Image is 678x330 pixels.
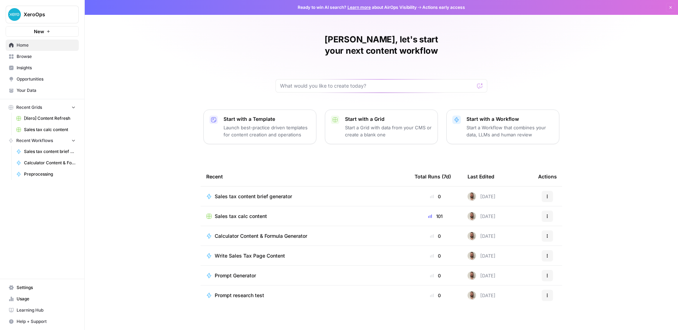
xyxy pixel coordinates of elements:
span: Preprocessing [24,171,76,177]
div: Recent [206,167,403,186]
a: Calculator Content & Formula Generator [206,232,403,240]
a: Preprocessing [13,169,79,180]
span: Calculator Content & Formula Generator [215,232,307,240]
span: Ready to win AI search? about AirOps Visibility [298,4,417,11]
span: Sales tax calc content [215,213,267,220]
a: Sales tax content brief generator [13,146,79,157]
a: [Xero] Content Refresh [13,113,79,124]
a: Sales tax content brief generator [206,193,403,200]
div: 0 [415,193,456,200]
span: Recent Workflows [16,137,53,144]
button: Start with a TemplateLaunch best-practice driven templates for content creation and operations [203,110,316,144]
p: Launch best-practice driven templates for content creation and operations [224,124,310,138]
div: 101 [415,213,456,220]
span: Opportunities [17,76,76,82]
span: Prompt research test [215,292,264,299]
div: [DATE] [468,232,495,240]
span: Settings [17,284,76,291]
span: Sales tax calc content [24,126,76,133]
a: Browse [6,51,79,62]
button: Recent Workflows [6,135,79,146]
div: Actions [538,167,557,186]
span: Insights [17,65,76,71]
span: Browse [17,53,76,60]
input: What would you like to create today? [280,82,474,89]
a: Learn more [347,5,371,10]
div: [DATE] [468,192,495,201]
span: Calculator Content & Formula Generator [24,160,76,166]
div: [DATE] [468,252,495,260]
a: Settings [6,282,79,293]
span: Write Sales Tax Page Content [215,252,285,259]
div: 0 [415,292,456,299]
a: Your Data [6,85,79,96]
div: Total Runs (7d) [415,167,451,186]
button: New [6,26,79,37]
button: Workspace: XeroOps [6,6,79,23]
button: Recent Grids [6,102,79,113]
img: XeroOps Logo [8,8,21,21]
div: 0 [415,252,456,259]
span: Actions early access [422,4,465,11]
a: Learning Hub [6,305,79,316]
span: Help + Support [17,318,76,325]
p: Start with a Grid [345,116,432,123]
p: Start a Workflow that combines your data, LLMs and human review [466,124,553,138]
div: [DATE] [468,212,495,220]
span: XeroOps [24,11,66,18]
a: Opportunities [6,73,79,85]
h1: [PERSON_NAME], let's start your next content workflow [275,34,487,57]
span: Prompt Generator [215,272,256,279]
div: 0 [415,272,456,279]
a: Sales tax calc content [206,213,403,220]
span: Sales tax content brief generator [24,148,76,155]
div: 0 [415,232,456,240]
p: Start a Grid with data from your CMS or create a blank one [345,124,432,138]
a: Prompt research test [206,292,403,299]
img: zb84x8s0occuvl3br2ttumd0rm88 [468,291,476,300]
span: Home [17,42,76,48]
span: Learning Hub [17,307,76,313]
div: Last Edited [468,167,494,186]
a: Sales tax calc content [13,124,79,135]
img: zb84x8s0occuvl3br2ttumd0rm88 [468,212,476,220]
div: [DATE] [468,291,495,300]
span: Your Data [17,87,76,94]
a: Usage [6,293,79,305]
span: [Xero] Content Refresh [24,115,76,122]
img: zb84x8s0occuvl3br2ttumd0rm88 [468,232,476,240]
p: Start with a Workflow [466,116,553,123]
span: Sales tax content brief generator [215,193,292,200]
a: Calculator Content & Formula Generator [13,157,79,169]
a: Prompt Generator [206,272,403,279]
span: Recent Grids [16,104,42,111]
img: zb84x8s0occuvl3br2ttumd0rm88 [468,252,476,260]
span: New [34,28,44,35]
button: Start with a WorkflowStart a Workflow that combines your data, LLMs and human review [446,110,559,144]
img: zb84x8s0occuvl3br2ttumd0rm88 [468,192,476,201]
button: Help + Support [6,316,79,327]
a: Write Sales Tax Page Content [206,252,403,259]
a: Insights [6,62,79,73]
a: Home [6,40,79,51]
img: zb84x8s0occuvl3br2ttumd0rm88 [468,271,476,280]
button: Start with a GridStart a Grid with data from your CMS or create a blank one [325,110,438,144]
span: Usage [17,296,76,302]
div: [DATE] [468,271,495,280]
p: Start with a Template [224,116,310,123]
